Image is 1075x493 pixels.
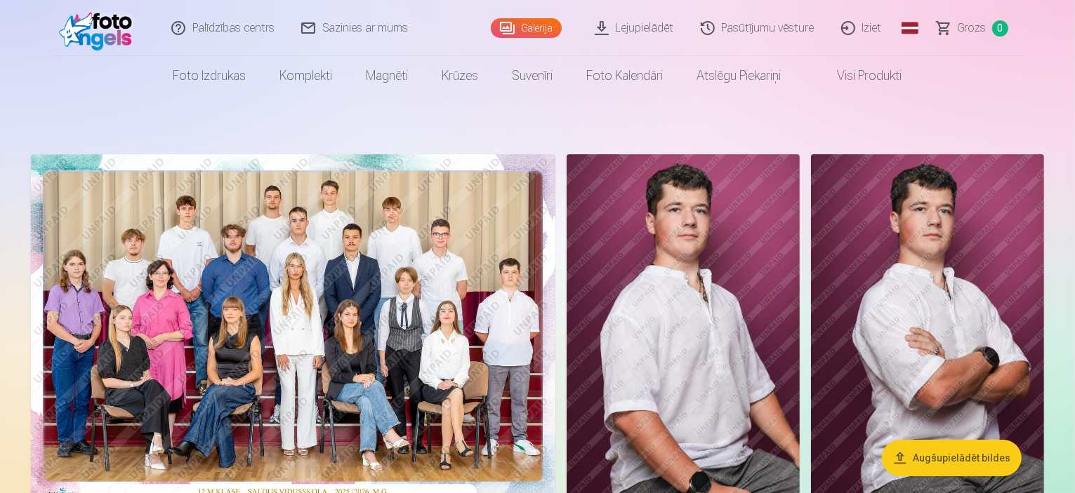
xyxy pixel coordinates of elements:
span: Grozs [958,20,987,36]
a: Foto kalendāri [570,56,680,95]
span: 0 [992,20,1008,36]
a: Visi produkti [798,56,919,95]
a: Foto izdrukas [157,56,263,95]
button: Augšupielādēt bildes [882,440,1022,476]
a: Magnēti [350,56,426,95]
a: Komplekti [263,56,350,95]
a: Galerija [491,18,562,38]
a: Suvenīri [496,56,570,95]
a: Krūzes [426,56,496,95]
img: /fa1 [59,6,140,50]
a: Atslēgu piekariņi [680,56,798,95]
